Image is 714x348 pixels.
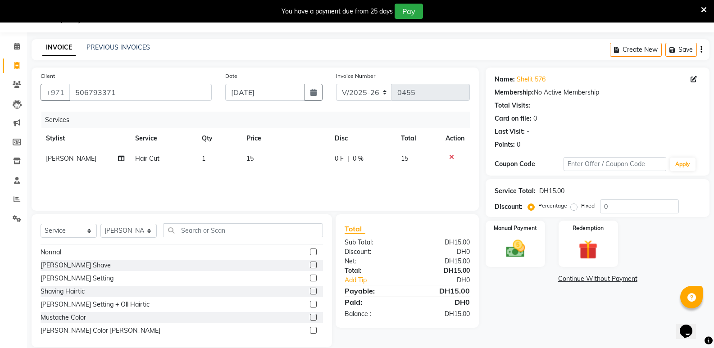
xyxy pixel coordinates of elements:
div: DH15.00 [539,186,564,196]
button: Save [665,43,697,57]
img: _cash.svg [500,238,531,260]
label: Date [225,72,237,80]
div: [PERSON_NAME] Setting + Oll Hairtic [41,300,150,309]
label: Redemption [573,224,604,232]
div: You have a payment due from 25 days [282,7,393,16]
label: Manual Payment [494,224,537,232]
iframe: chat widget [676,312,705,339]
a: PREVIOUS INVOICES [86,43,150,51]
div: Sub Total: [338,238,407,247]
th: Price [241,128,329,149]
div: Discount: [495,202,523,212]
span: 0 F [335,154,344,163]
div: Mustache Color [41,313,86,322]
input: Search by Name/Mobile/Email/Code [69,84,212,101]
span: 15 [401,154,408,163]
a: INVOICE [42,40,76,56]
div: Paid: [338,297,407,307]
input: Enter Offer / Coupon Code [564,157,666,171]
img: _gift.svg [573,238,604,262]
div: Discount: [338,247,407,257]
div: DH0 [407,247,477,257]
span: Total [345,224,365,234]
div: Payable: [338,285,407,296]
div: [PERSON_NAME] Color [PERSON_NAME] [41,326,160,335]
div: DH15.00 [407,309,477,319]
div: Shaving Hairtic [41,287,85,296]
div: DH15.00 [407,257,477,266]
div: Service Total: [495,186,536,196]
div: Total: [338,266,407,276]
th: Stylist [41,128,130,149]
div: [PERSON_NAME] Shave [41,261,111,270]
input: Search or Scan [164,223,323,237]
button: +971 [41,84,70,101]
div: Coupon Code [495,159,563,169]
button: Pay [395,4,423,19]
div: 0 [533,114,537,123]
div: - [527,127,529,136]
a: Add Tip [338,276,419,285]
div: Services [41,112,477,128]
button: Create New [610,43,662,57]
th: Total [396,128,440,149]
a: Continue Without Payment [487,274,708,284]
div: [PERSON_NAME] Setting [41,274,114,283]
div: DH0 [419,276,477,285]
span: [PERSON_NAME] [46,154,96,163]
div: Name: [495,75,515,84]
div: Normal [41,248,61,257]
span: 0 % [353,154,364,163]
div: Balance : [338,309,407,319]
div: DH15.00 [407,266,477,276]
div: Total Visits: [495,101,530,110]
div: DH0 [407,297,477,307]
label: Percentage [538,202,567,210]
span: 15 [246,154,254,163]
span: 1 [202,154,205,163]
label: Client [41,72,55,80]
div: Net: [338,257,407,266]
span: Hair Cut [135,154,159,163]
div: Points: [495,140,515,149]
div: Last Visit: [495,127,525,136]
label: Fixed [581,202,595,210]
div: Membership: [495,88,534,97]
th: Qty [196,128,241,149]
a: Shelit 576 [517,75,546,84]
div: 0 [517,140,520,149]
div: DH15.00 [407,285,477,296]
button: Apply [670,158,696,171]
div: DH15.00 [407,238,477,247]
div: No Active Membership [495,88,700,97]
div: Card on file: [495,114,532,123]
label: Invoice Number [336,72,375,80]
span: | [347,154,349,163]
th: Service [130,128,196,149]
th: Disc [329,128,396,149]
th: Action [440,128,470,149]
